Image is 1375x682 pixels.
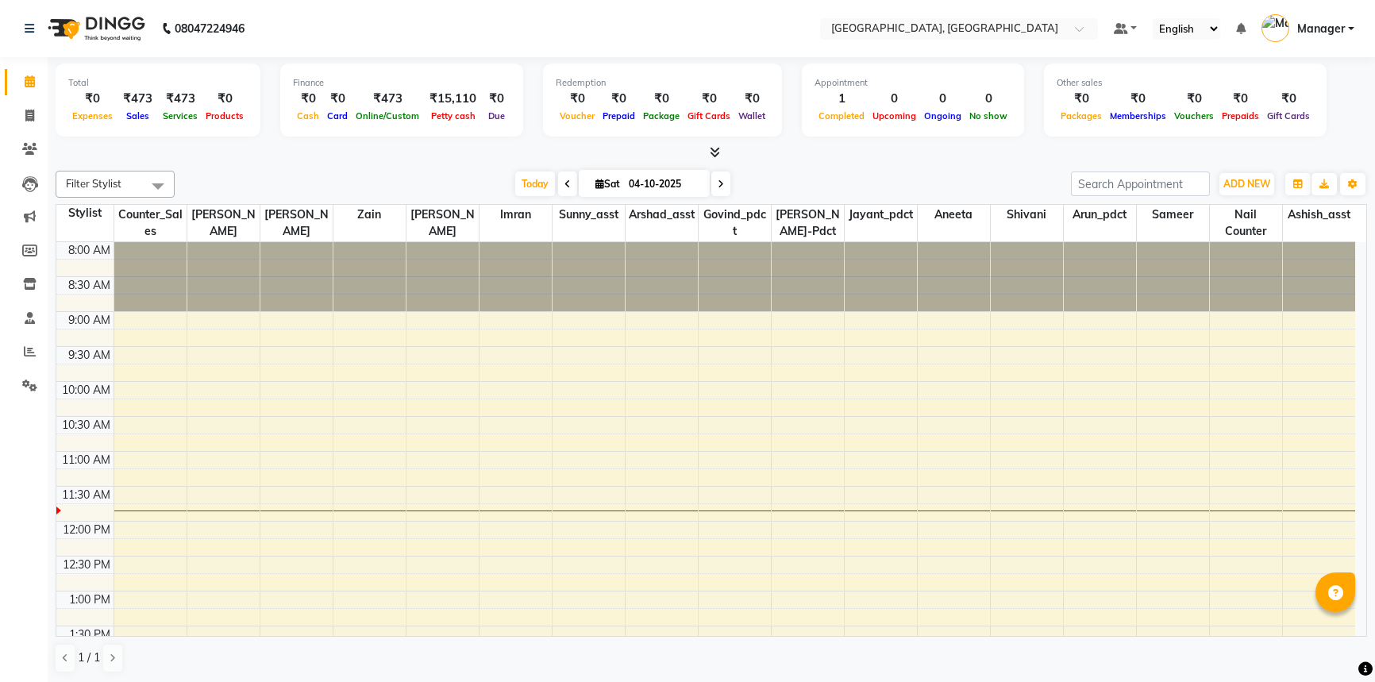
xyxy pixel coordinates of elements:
input: Search Appointment [1071,171,1210,196]
span: Services [159,110,202,121]
span: Shivani [991,205,1063,225]
img: logo [40,6,149,51]
div: 1:00 PM [66,591,114,608]
span: Prepaids [1218,110,1263,121]
span: No show [965,110,1011,121]
div: Total [68,76,248,90]
div: 10:00 AM [59,382,114,399]
span: Gift Cards [1263,110,1314,121]
span: Online/Custom [352,110,423,121]
div: ₹0 [323,90,352,108]
div: 12:00 PM [60,522,114,538]
div: ₹0 [1218,90,1263,108]
span: Today [515,171,555,196]
span: Govind_pdct [699,205,771,241]
span: Zain [333,205,406,225]
span: Packages [1057,110,1106,121]
div: ₹0 [1057,90,1106,108]
span: Sunny_asst [553,205,625,225]
span: Upcoming [869,110,920,121]
div: ₹0 [1170,90,1218,108]
div: Redemption [556,76,769,90]
div: ₹0 [734,90,769,108]
div: ₹473 [159,90,202,108]
span: Wallet [734,110,769,121]
div: 12:30 PM [60,557,114,573]
div: 10:30 AM [59,417,114,433]
span: Ashish_asst [1283,205,1356,225]
span: 1 / 1 [78,649,100,666]
span: [PERSON_NAME] [260,205,333,241]
span: [PERSON_NAME]-pdct [772,205,844,241]
span: Due [484,110,509,121]
div: ₹0 [1263,90,1314,108]
span: Nail Counter [1210,205,1282,241]
span: ADD NEW [1223,178,1270,190]
div: Finance [293,76,510,90]
span: Completed [815,110,869,121]
span: Vouchers [1170,110,1218,121]
div: ₹0 [68,90,117,108]
div: Stylist [56,205,114,222]
span: Jayant_pdct [845,205,917,225]
div: 0 [869,90,920,108]
div: ₹0 [556,90,599,108]
div: ₹473 [352,90,423,108]
div: 0 [965,90,1011,108]
span: Prepaid [599,110,639,121]
span: Cash [293,110,323,121]
span: Voucher [556,110,599,121]
div: Appointment [815,76,1011,90]
span: Arshad_asst [626,205,698,225]
div: ₹0 [1106,90,1170,108]
div: ₹15,110 [423,90,483,108]
span: Sat [591,178,624,190]
span: Expenses [68,110,117,121]
span: Card [323,110,352,121]
div: 8:30 AM [65,277,114,294]
span: Ongoing [920,110,965,121]
div: 1 [815,90,869,108]
span: Filter Stylist [66,177,121,190]
div: ₹0 [202,90,248,108]
span: Sameer [1137,205,1209,225]
div: ₹0 [483,90,510,108]
span: Manager [1297,21,1345,37]
span: [PERSON_NAME] [406,205,479,241]
div: 11:00 AM [59,452,114,468]
input: 2025-10-04 [624,172,703,196]
span: Memberships [1106,110,1170,121]
div: 1:30 PM [66,626,114,643]
div: 0 [920,90,965,108]
div: ₹0 [684,90,734,108]
span: Gift Cards [684,110,734,121]
div: Other sales [1057,76,1314,90]
span: Arun_pdct [1064,205,1136,225]
div: 9:30 AM [65,347,114,364]
span: Sales [122,110,153,121]
div: ₹0 [293,90,323,108]
div: ₹0 [639,90,684,108]
span: Imran [480,205,552,225]
div: 8:00 AM [65,242,114,259]
span: Package [639,110,684,121]
span: Products [202,110,248,121]
div: 11:30 AM [59,487,114,503]
iframe: chat widget [1308,618,1359,666]
span: Counter_Sales [114,205,187,241]
b: 08047224946 [175,6,245,51]
div: 9:00 AM [65,312,114,329]
img: Manager [1261,14,1289,42]
button: ADD NEW [1219,173,1274,195]
div: ₹0 [599,90,639,108]
span: Aneeta [918,205,990,225]
div: ₹473 [117,90,159,108]
span: [PERSON_NAME] [187,205,260,241]
span: Petty cash [427,110,480,121]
